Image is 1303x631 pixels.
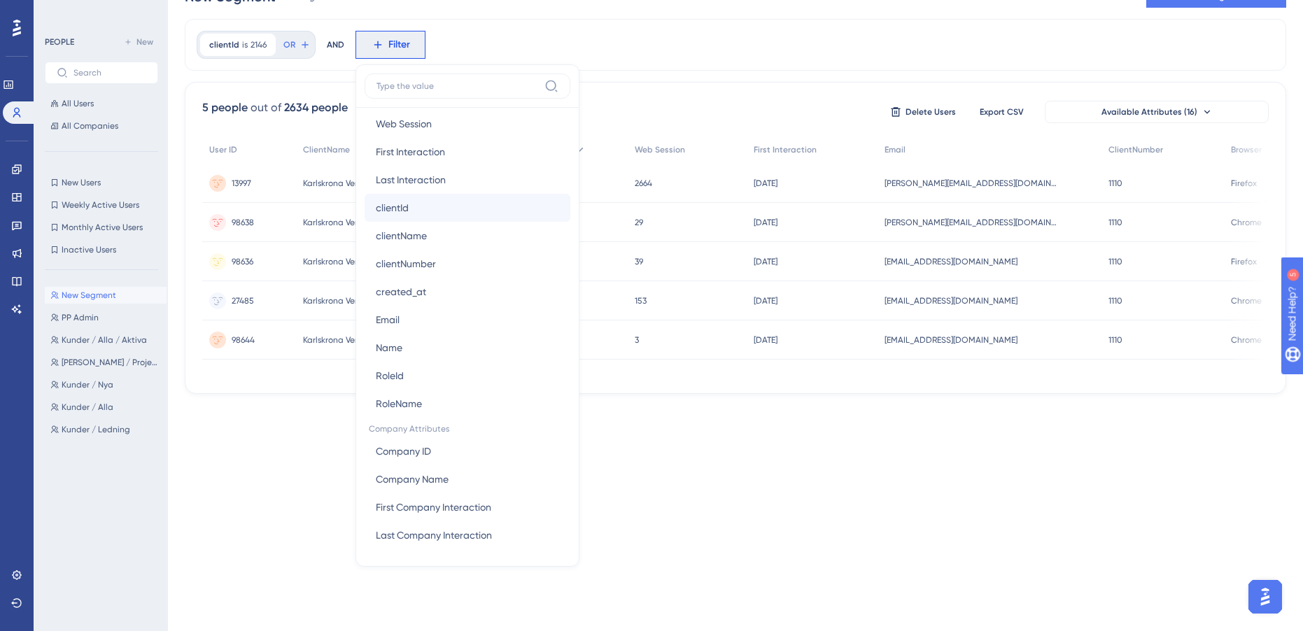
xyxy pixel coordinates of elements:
span: 29 [635,217,643,228]
span: Email [376,311,400,328]
button: Email [365,306,570,334]
div: AND [327,31,344,59]
button: Name [365,334,570,362]
button: New Users [45,174,158,191]
span: 98644 [232,334,255,346]
button: Delete Users [888,101,958,123]
button: Monthly Active Users [45,219,158,236]
span: Kunder / Ledning [62,424,130,435]
span: [PERSON_NAME][EMAIL_ADDRESS][DOMAIN_NAME] [885,217,1059,228]
span: 2664 [635,178,652,189]
span: Company Name [376,471,449,488]
span: Name [376,339,402,356]
button: All Users [45,95,158,112]
span: Weekly Active Users [62,199,139,211]
input: Type the value [376,80,539,92]
span: User ID [209,144,237,155]
button: Kunder / Alla [45,399,167,416]
span: Last Company Interaction [376,527,492,544]
button: clientId [365,194,570,222]
time: [DATE] [754,218,777,227]
time: [DATE] [754,178,777,188]
span: Kunder / Alla / Aktiva [62,334,147,346]
span: [EMAIL_ADDRESS][DOMAIN_NAME] [885,334,1017,346]
button: New Segment [45,287,167,304]
span: Filter [388,36,410,53]
span: Last Interaction [376,171,446,188]
div: out of [251,99,281,116]
span: is [242,39,248,50]
span: 1110 [1108,295,1122,306]
span: Export CSV [980,106,1024,118]
span: OR [283,39,295,50]
span: 27485 [232,295,254,306]
button: Weekly Active Users [45,197,158,213]
span: Firefox [1231,178,1257,189]
span: clientName [376,227,427,244]
button: created_at [365,278,570,306]
span: 1110 [1108,178,1122,189]
button: OR [281,34,312,56]
button: Export CSV [966,101,1036,123]
button: New [119,34,158,50]
button: Kunder / Nya [45,376,167,393]
span: Company Attributes [365,418,570,437]
button: Available Attributes (16) [1045,101,1269,123]
span: 98638 [232,217,254,228]
span: Monthly Active Users [62,222,143,233]
span: Delete Users [906,106,956,118]
span: Karlskrona Ventilationsservice AB [303,295,432,306]
button: Inactive Users [45,241,158,258]
span: First Interaction [754,144,817,155]
span: clientId [209,39,239,50]
span: ClientNumber [1108,144,1163,155]
time: [DATE] [754,335,777,345]
span: Karlskrona Ventilationsservice AB [303,256,432,267]
span: All Companies [62,120,118,132]
button: PP Admin [45,309,167,326]
button: Last Interaction [365,166,570,194]
span: New Users [62,177,101,188]
button: First Interaction [365,138,570,166]
span: 1110 [1108,334,1122,346]
span: Kunder / Nya [62,379,113,390]
span: 3 [635,334,639,346]
span: Inactive Users [62,244,116,255]
button: clientName [365,222,570,250]
button: RoleName [365,390,570,418]
button: RoleId [365,362,570,390]
span: New [136,36,153,48]
span: 1110 [1108,256,1122,267]
button: Last Company Interaction [365,521,570,549]
span: First Company Interaction [376,499,491,516]
span: All Users [62,98,94,109]
button: Company ID [365,437,570,465]
span: clientId [376,199,409,216]
span: [PERSON_NAME] / Projektledare [62,357,161,368]
button: [PERSON_NAME] / Projektledare [45,354,167,371]
button: Kunder / Alla / Aktiva [45,332,167,348]
span: 98636 [232,256,253,267]
span: Firefox [1231,256,1257,267]
span: RoleName [376,395,422,412]
time: [DATE] [754,257,777,267]
div: 5 [97,7,101,18]
input: Search [73,68,146,78]
span: Chrome [1231,217,1262,228]
div: PEOPLE [45,36,74,48]
iframe: UserGuiding AI Assistant Launcher [1244,576,1286,618]
span: clientNumber [376,255,436,272]
button: Web Session [365,110,570,138]
span: First Interaction [376,143,445,160]
span: 39 [635,256,643,267]
button: All Companies [45,118,158,134]
div: 5 people [202,99,248,116]
span: 2146 [251,39,267,50]
span: Email [885,144,906,155]
span: 153 [635,295,647,306]
span: [EMAIL_ADDRESS][DOMAIN_NAME] [885,256,1017,267]
span: Need Help? [33,3,87,20]
button: clientNumber [365,250,570,278]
